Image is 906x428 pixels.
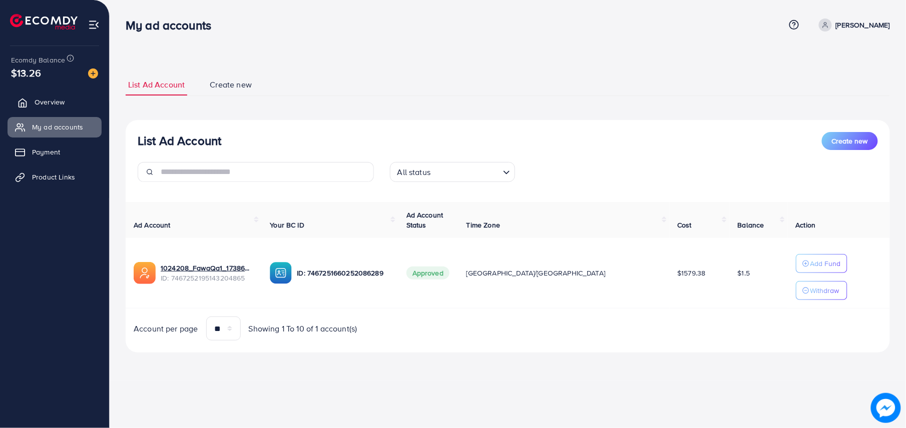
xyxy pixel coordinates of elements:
[138,133,221,148] h3: List Ad Account
[134,323,198,334] span: Account per page
[810,284,839,296] p: Withdraw
[738,220,764,230] span: Balance
[796,220,816,230] span: Action
[11,55,65,65] span: Ecomdy Balance
[161,273,254,283] span: ID: 7467252195143204865
[210,79,252,90] span: Create new
[128,79,185,90] span: List Ad Account
[8,92,102,112] a: Overview
[35,97,65,107] span: Overview
[270,220,304,230] span: Your BC ID
[161,263,254,273] a: 1024208_FawaQa1_1738605147168
[406,266,449,279] span: Approved
[10,14,78,29] img: logo
[678,268,706,278] span: $1579.38
[395,165,433,179] span: All status
[126,18,219,32] h3: My ad accounts
[738,268,750,278] span: $1.5
[161,263,254,283] div: <span class='underline'>1024208_FawaQa1_1738605147168</span></br>7467252195143204865
[832,136,868,146] span: Create new
[8,142,102,162] a: Payment
[390,162,515,182] div: Search for option
[8,117,102,137] a: My ad accounts
[467,220,500,230] span: Time Zone
[467,268,606,278] span: [GEOGRAPHIC_DATA]/[GEOGRAPHIC_DATA]
[249,323,357,334] span: Showing 1 To 10 of 1 account(s)
[822,132,878,150] button: Create new
[796,254,847,273] button: Add Fund
[8,167,102,187] a: Product Links
[297,267,390,279] p: ID: 7467251660252086289
[836,19,890,31] p: [PERSON_NAME]
[11,65,41,80] span: $13.26
[406,210,443,230] span: Ad Account Status
[270,262,292,284] img: ic-ba-acc.ded83a64.svg
[815,18,890,31] a: [PERSON_NAME]
[88,19,100,30] img: menu
[32,172,75,182] span: Product Links
[678,220,692,230] span: Cost
[134,262,156,284] img: ic-ads-acc.e4c84228.svg
[810,257,841,269] p: Add Fund
[433,163,499,179] input: Search for option
[134,220,171,230] span: Ad Account
[32,147,60,157] span: Payment
[32,122,83,132] span: My ad accounts
[796,281,847,300] button: Withdraw
[88,68,98,78] img: image
[871,393,901,423] img: image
